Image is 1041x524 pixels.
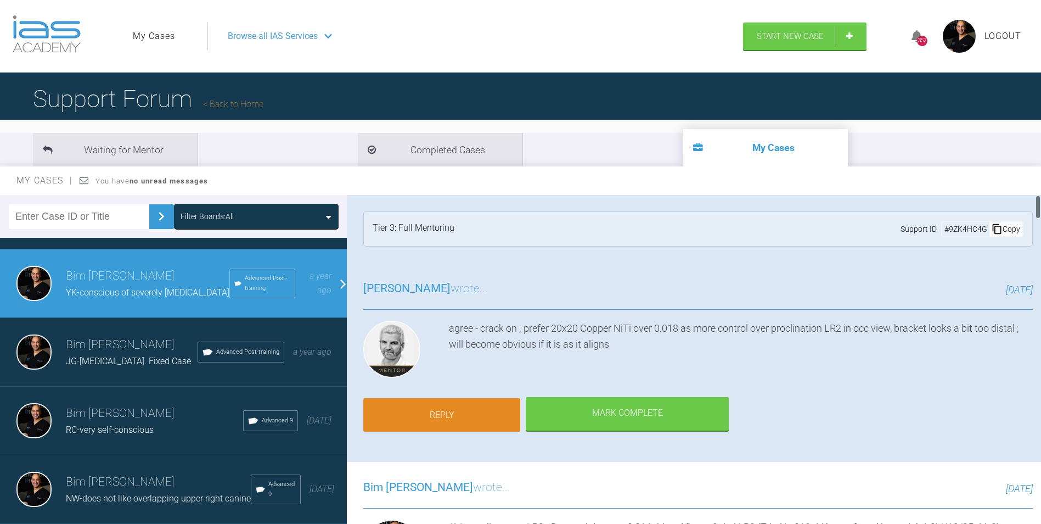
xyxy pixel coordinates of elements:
[130,177,208,185] strong: no unread messages
[526,397,729,431] div: Mark Complete
[66,356,191,366] span: JG-[MEDICAL_DATA]. Fixed Case
[16,335,52,370] img: Bim Sawhney
[203,99,263,109] a: Back to Home
[16,472,52,507] img: Bim Sawhney
[228,29,318,43] span: Browse all IAS Services
[310,484,334,494] span: [DATE]
[133,29,175,43] a: My Cases
[66,425,154,435] span: RC-very self-conscious
[95,177,208,185] span: You have
[1006,284,1033,296] span: [DATE]
[363,481,473,494] span: Bim [PERSON_NAME]
[449,321,1033,382] div: agree - crack on ; prefer 20x20 Copper NiTi over 0.018 as more control over proclination LR2 in o...
[66,336,198,354] h3: Bim [PERSON_NAME]
[358,133,522,166] li: Completed Cases
[66,473,251,492] h3: Bim [PERSON_NAME]
[293,347,331,357] span: a year ago
[1006,483,1033,494] span: [DATE]
[16,266,52,301] img: Bim Sawhney
[683,129,848,166] li: My Cases
[307,415,331,426] span: [DATE]
[363,280,488,298] h3: wrote...
[984,29,1021,43] a: Logout
[245,274,290,293] span: Advanced Post-training
[66,404,243,423] h3: Bim [PERSON_NAME]
[181,210,234,222] div: Filter Boards: All
[363,478,510,497] h3: wrote...
[153,208,170,225] img: chevronRight.28bd32b0.svg
[66,493,251,504] span: NW-does not like overlapping upper right canine
[66,287,229,298] span: YK-conscious of severely [MEDICAL_DATA]
[310,271,331,296] span: a year ago
[66,267,229,286] h3: Bim [PERSON_NAME]
[262,416,293,426] span: Advanced 9
[989,222,1022,236] div: Copy
[363,321,420,378] img: Ross Hobson
[33,133,198,166] li: Waiting for Mentor
[363,398,520,432] a: Reply
[943,20,976,53] img: profile.png
[363,282,451,295] span: [PERSON_NAME]
[16,175,73,186] span: My Cases
[9,204,149,229] input: Enter Case ID or Title
[757,31,824,41] span: Start New Case
[16,403,52,438] img: Bim Sawhney
[13,15,81,53] img: logo-light.3e3ef733.png
[942,223,989,235] div: # 9ZK4HC4G
[917,36,927,46] div: 352
[373,221,454,237] div: Tier 3: Full Mentoring
[901,223,937,235] span: Support ID
[216,347,279,357] span: Advanced Post-training
[33,80,263,118] h1: Support Forum
[743,23,866,50] a: Start New Case
[268,480,296,499] span: Advanced 9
